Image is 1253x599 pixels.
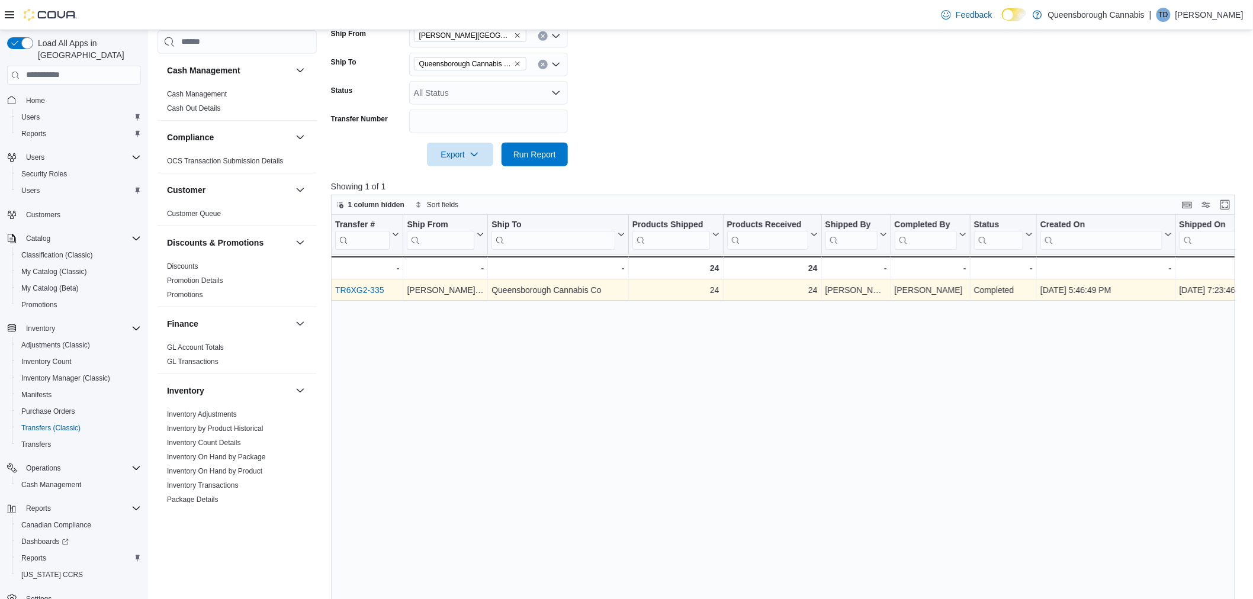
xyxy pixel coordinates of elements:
[21,440,51,449] span: Transfers
[158,407,317,582] div: Inventory
[335,219,390,249] div: Transfer Url
[21,520,91,530] span: Canadian Compliance
[12,566,146,583] button: [US_STATE] CCRS
[21,186,40,195] span: Users
[17,298,141,312] span: Promotions
[2,92,146,109] button: Home
[21,553,46,563] span: Reports
[12,517,146,533] button: Canadian Compliance
[293,316,307,330] button: Finance
[33,37,141,61] span: Load All Apps in [GEOGRAPHIC_DATA]
[167,275,223,285] span: Promotion Details
[158,206,317,225] div: Customer
[17,338,95,352] a: Adjustments (Classic)
[167,452,266,460] a: Inventory On Hand by Package
[17,355,141,369] span: Inventory Count
[17,518,96,532] a: Canadian Compliance
[21,267,87,276] span: My Catalog (Classic)
[17,388,56,402] a: Manifests
[167,423,264,433] span: Inventory by Product Historical
[167,410,237,418] a: Inventory Adjustments
[167,342,224,352] span: GL Account Totals
[12,533,146,550] a: Dashboards
[17,388,141,402] span: Manifests
[17,534,141,549] span: Dashboards
[17,265,141,279] span: My Catalog (Classic)
[12,109,146,125] button: Users
[21,129,46,139] span: Reports
[894,219,956,249] div: Completed By
[17,551,51,565] a: Reports
[974,219,1023,230] div: Status
[167,437,241,447] span: Inventory Count Details
[937,3,997,27] a: Feedback
[17,338,141,352] span: Adjustments (Classic)
[158,259,317,306] div: Discounts & Promotions
[26,210,60,220] span: Customers
[167,183,291,195] button: Customer
[21,250,93,260] span: Classification (Classic)
[167,343,224,351] a: GL Account Totals
[12,263,146,280] button: My Catalog (Classic)
[427,200,458,210] span: Sort fields
[335,261,399,275] div: -
[167,64,291,76] button: Cash Management
[727,283,817,297] div: 24
[12,420,146,436] button: Transfers (Classic)
[26,153,44,162] span: Users
[167,481,239,489] a: Inventory Transactions
[12,403,146,420] button: Purchase Orders
[21,340,90,350] span: Adjustments (Classic)
[12,476,146,493] button: Cash Management
[419,30,512,41] span: [PERSON_NAME][GEOGRAPHIC_DATA]
[331,86,353,95] label: Status
[24,9,77,21] img: Cova
[167,261,198,270] span: Discounts
[167,103,221,112] span: Cash Out Details
[17,167,141,181] span: Security Roles
[167,495,219,503] a: Package Details
[1040,219,1172,249] button: Created On
[17,404,141,418] span: Purchase Orders
[17,404,80,418] a: Purchase Orders
[410,198,463,212] button: Sort fields
[167,209,221,217] a: Customer Queue
[407,219,484,249] button: Ship From
[21,112,40,122] span: Users
[167,480,239,489] span: Inventory Transactions
[21,284,79,293] span: My Catalog (Beta)
[167,89,227,98] a: Cash Management
[167,384,204,396] h3: Inventory
[17,281,141,295] span: My Catalog (Beta)
[167,104,221,112] a: Cash Out Details
[167,317,198,329] h3: Finance
[167,357,219,365] a: GL Transactions
[974,219,1023,249] div: Status
[12,436,146,453] button: Transfers
[1180,198,1194,212] button: Keyboard shortcuts
[17,371,115,385] a: Inventory Manager (Classic)
[335,219,399,249] button: Transfer #
[17,534,73,549] a: Dashboards
[502,143,568,166] button: Run Report
[1040,261,1172,275] div: -
[17,478,86,492] a: Cash Management
[21,207,141,222] span: Customers
[293,130,307,144] button: Compliance
[21,169,67,179] span: Security Roles
[17,478,141,492] span: Cash Management
[17,110,44,124] a: Users
[407,219,474,249] div: Ship From
[825,261,886,275] div: -
[167,156,284,165] a: OCS Transaction Submission Details
[1175,8,1244,22] p: [PERSON_NAME]
[2,500,146,517] button: Reports
[167,131,291,143] button: Compliance
[26,504,51,513] span: Reports
[434,143,486,166] span: Export
[17,437,56,452] a: Transfers
[825,219,877,249] div: Shipped By
[427,143,493,166] button: Export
